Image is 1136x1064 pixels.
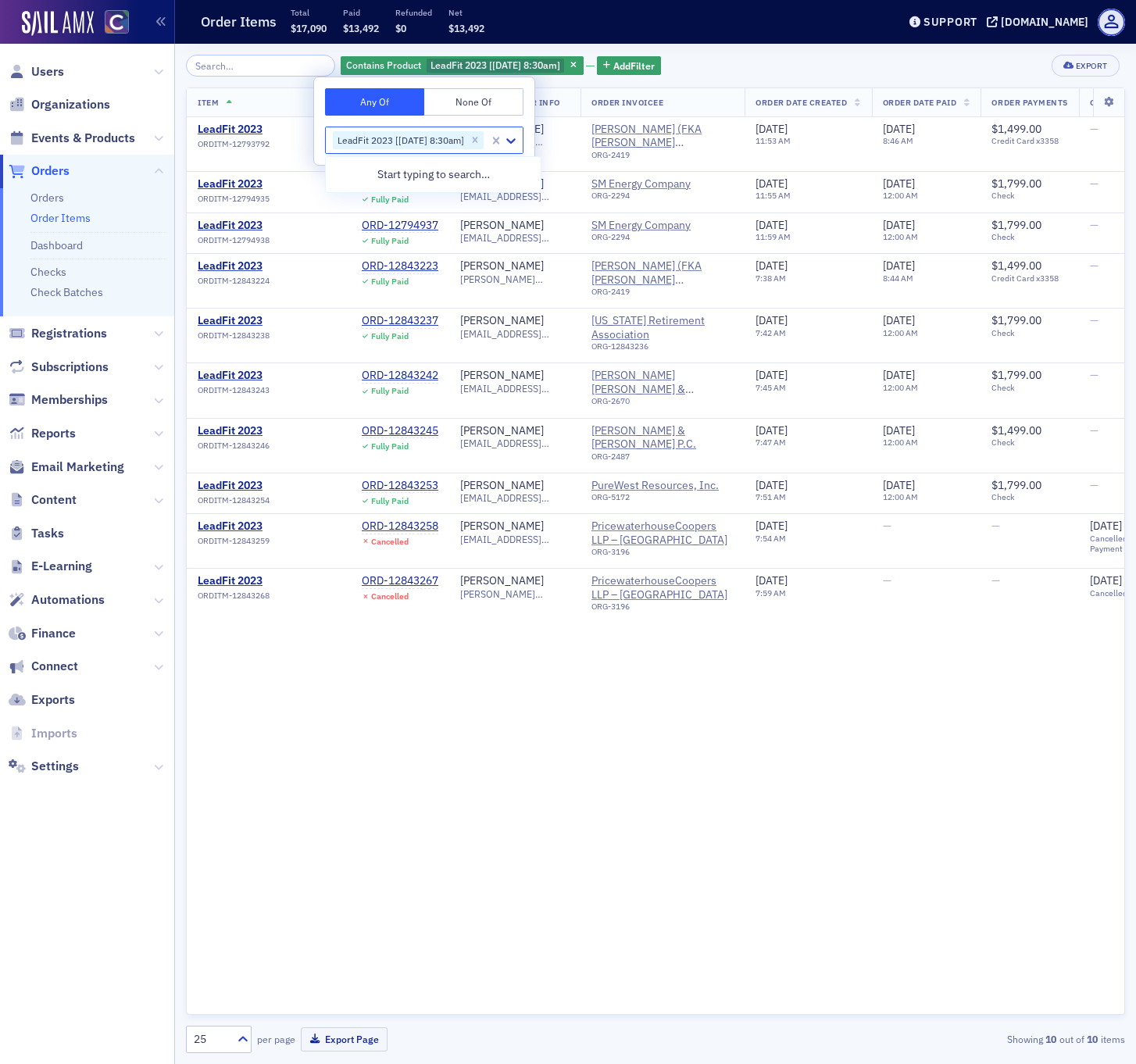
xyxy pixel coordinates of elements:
[991,313,1041,327] span: $1,799.00
[591,574,734,617] span: PricewaterhouseCoopers LLP – Denver
[883,327,918,338] time: 12:00 AM
[291,7,327,18] p: Total
[424,88,523,116] button: None Of
[198,314,340,328] a: LeadFit 2023
[756,382,786,393] time: 7:45 AM
[1098,9,1125,36] span: Profile
[991,383,1067,393] span: Check
[198,536,270,546] span: ORDITM-12843259
[591,314,734,341] span: Colorado Retirement Association
[94,10,129,37] a: View Homepage
[591,314,734,341] a: [US_STATE] Retirement Association
[883,97,957,108] span: Order Date Paid
[31,359,109,376] span: Subscriptions
[31,491,77,509] span: Content
[371,537,409,547] div: Cancelled
[460,520,544,534] div: [PERSON_NAME]
[756,519,788,533] span: [DATE]
[198,424,340,438] span: LeadFit 2023
[591,479,734,509] span: PureWest Resources, Inc.
[756,259,788,273] span: [DATE]
[371,591,409,602] div: Cancelled
[756,177,788,191] span: [DATE]
[991,328,1067,338] span: Check
[991,122,1041,136] span: $1,499.00
[883,231,918,242] time: 12:00 AM
[31,325,107,342] span: Registrations
[198,139,270,149] span: ORDITM-12793792
[991,136,1067,146] span: Credit Card x3358
[198,574,340,588] a: LeadFit 2023
[9,359,109,376] a: Subscriptions
[460,191,570,202] span: [EMAIL_ADDRESS][DOMAIN_NAME]
[1090,519,1122,533] span: [DATE]
[395,7,432,18] p: Refunded
[105,10,129,34] img: SailAMX
[343,7,379,18] p: Paid
[198,219,340,233] span: LeadFit 2023
[362,424,438,438] div: ORD-12843245
[201,12,277,31] h1: Order Items
[756,423,788,437] span: [DATE]
[31,63,64,80] span: Users
[756,273,786,284] time: 7:38 AM
[991,232,1067,242] span: Check
[460,437,570,449] span: [EMAIL_ADDRESS][DOMAIN_NAME]
[591,259,734,302] span: Baker Tilly (FKA Moss Adams LLP)
[591,177,734,191] a: SM Energy Company
[460,259,544,273] a: [PERSON_NAME]
[362,574,438,588] a: ORD-12843267
[756,478,788,492] span: [DATE]
[883,177,915,191] span: [DATE]
[991,273,1067,284] span: Credit Card x3358
[591,452,734,467] div: ORG-2487
[9,63,64,80] a: Users
[371,386,409,396] div: Fully Paid
[194,1031,228,1048] div: 25
[31,691,75,709] span: Exports
[362,219,438,233] a: ORD-12794937
[1090,313,1098,327] span: —
[343,22,379,34] span: $13,492
[198,520,340,534] span: LeadFit 2023
[9,625,76,642] a: Finance
[395,22,406,34] span: $0
[362,479,438,493] a: ORD-12843253
[823,1032,1125,1046] div: Showing out of items
[883,190,918,201] time: 12:00 AM
[756,218,788,232] span: [DATE]
[371,236,409,246] div: Fully Paid
[756,231,791,242] time: 11:59 AM
[31,391,108,409] span: Memberships
[591,369,734,412] span: Soukup Bush & Associates CPAs PC
[883,382,918,393] time: 12:00 AM
[591,424,734,452] a: [PERSON_NAME] & [PERSON_NAME] P.C.
[31,725,77,742] span: Imports
[1052,55,1120,77] button: Export
[362,369,438,383] a: ORD-12843242
[591,314,734,357] span: Colorado Retirement Association
[591,369,734,396] span: Soukup Bush & Associates CPAs PC
[883,437,918,448] time: 12:00 AM
[198,177,340,191] a: LeadFit 2023
[1090,573,1122,587] span: [DATE]
[30,191,64,205] a: Orders
[198,276,270,286] span: ORDITM-12843224
[198,123,340,137] a: LeadFit 2023
[591,574,734,602] span: PricewaterhouseCoopers LLP – Denver
[756,587,786,598] time: 7:59 AM
[31,96,110,113] span: Organizations
[756,97,847,108] span: Order Date Created
[31,625,76,642] span: Finance
[31,558,92,575] span: E-Learning
[9,658,78,675] a: Connect
[30,238,83,252] a: Dashboard
[371,331,409,341] div: Fully Paid
[597,56,661,76] button: AddFilter
[9,758,79,775] a: Settings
